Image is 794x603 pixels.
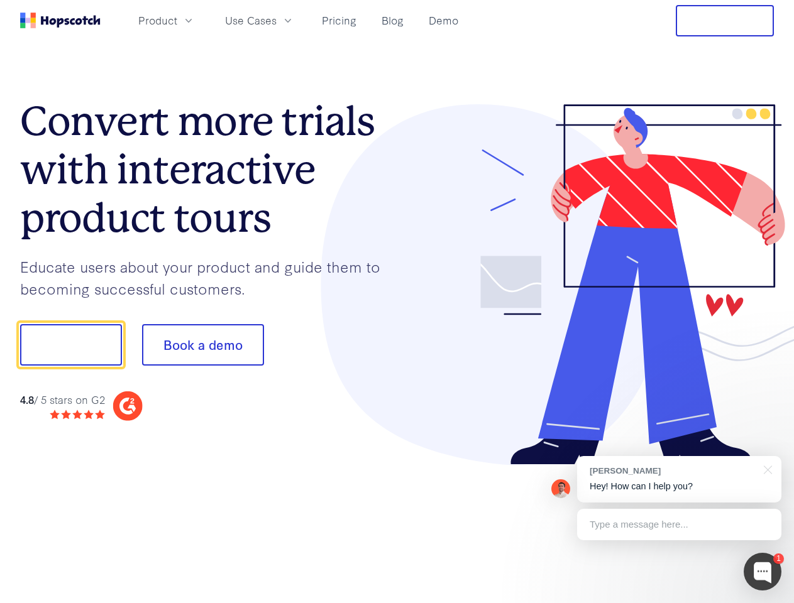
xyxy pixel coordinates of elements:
div: [PERSON_NAME] [590,465,756,477]
div: 1 [773,553,784,564]
button: Use Cases [218,10,302,31]
span: Use Cases [225,13,277,28]
h1: Convert more trials with interactive product tours [20,97,397,242]
button: Product [131,10,202,31]
button: Show me! [20,324,122,366]
div: Type a message here... [577,509,781,540]
p: Hey! How can I help you? [590,480,769,493]
p: Educate users about your product and guide them to becoming successful customers. [20,256,397,299]
a: Pricing [317,10,361,31]
div: / 5 stars on G2 [20,392,105,408]
a: Home [20,13,101,28]
button: Book a demo [142,324,264,366]
button: Free Trial [676,5,774,36]
a: Blog [377,10,409,31]
img: Mark Spera [551,479,570,498]
span: Product [138,13,177,28]
a: Demo [424,10,463,31]
strong: 4.8 [20,392,34,406]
